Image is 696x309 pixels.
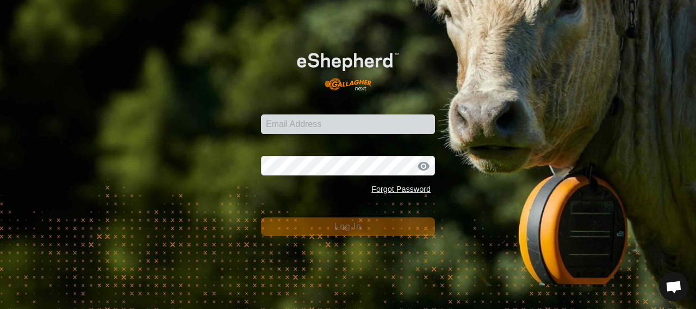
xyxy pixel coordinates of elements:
a: Forgot Password [371,185,431,193]
input: Email Address [261,114,435,134]
span: Log In [334,222,361,231]
div: Open chat [659,272,688,301]
button: Log In [261,217,435,236]
img: E-shepherd Logo [278,38,418,98]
